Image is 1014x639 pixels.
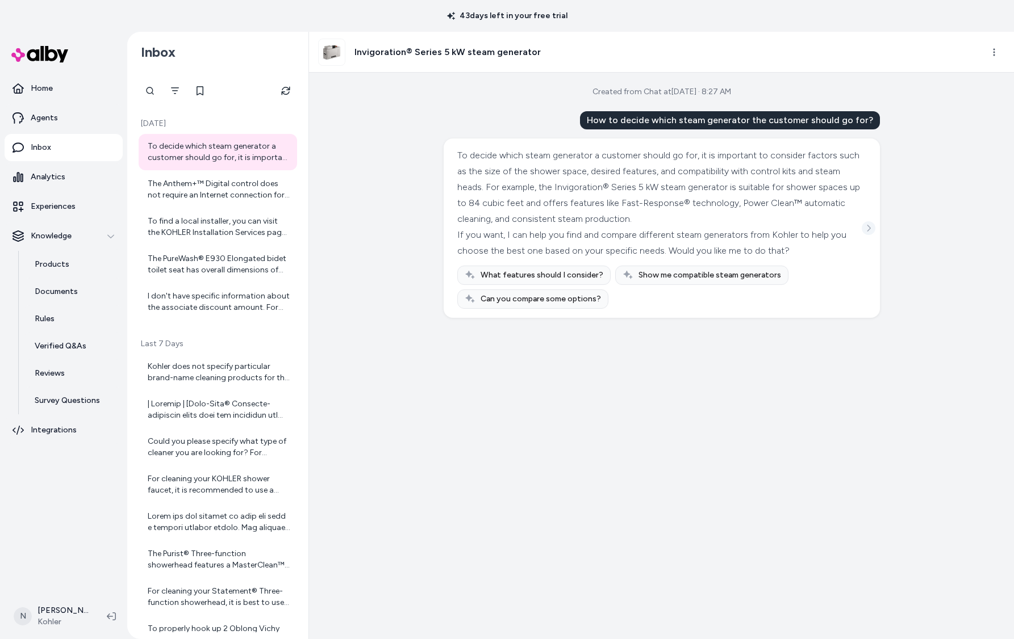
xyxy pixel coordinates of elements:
[5,163,123,191] a: Analytics
[31,112,58,124] p: Agents
[139,392,297,428] a: | Loremip | [Dolo-Sita® Consecte-adipiscin elits doei tem incididun utl (0236-ETD-MA)](aliqu://en...
[5,134,123,161] a: Inbox
[148,398,290,421] div: | Loremip | [Dolo-Sita® Consecte-adipiscin elits doei tem incididun utl (0236-ETD-MA)](aliqu://en...
[139,504,297,540] a: Lorem ips dol sitamet co adip eli sedd e tempori utlabor etdolo. Mag aliquaen adminimv Q nostrude...
[5,222,123,250] button: Knowledge
[139,171,297,208] a: The Anthem+™ Digital control does not require an Internet connection for basic setup and operatio...
[37,616,89,628] span: Kohler
[23,360,123,387] a: Reviews
[639,270,781,281] span: Show me compatible steam generators
[457,227,863,259] div: If you want, I can help you find and compare different steam generators from Kohler to help you c...
[31,230,72,242] p: Knowledge
[139,579,297,615] a: For cleaning your Statement® Three-function showerhead, it is best to use a gentle, non-abrasive ...
[592,86,731,98] div: Created from Chat at [DATE] · 8:27 AM
[35,313,55,325] p: Rules
[862,221,875,235] button: See more
[139,541,297,578] a: The Purist® Three-function showerhead features a MasterClean™ sprayface, which has an easy-to-cle...
[35,395,100,406] p: Survey Questions
[139,429,297,465] a: Could you please specify what type of cleaner you are looking for? For example, are you looking f...
[319,39,345,65] img: aaf94864_rgb
[274,79,297,102] button: Refresh
[5,75,123,102] a: Home
[35,286,78,297] p: Documents
[440,10,574,22] p: 43 days left in your free trial
[354,45,541,59] h3: Invigoration® Series 5 kW steam generator
[164,79,186,102] button: Filter
[7,598,98,634] button: N[PERSON_NAME]Kohler
[481,270,603,281] span: What features should I consider?
[31,142,51,153] p: Inbox
[23,278,123,305] a: Documents
[148,361,290,384] div: Kohler does not specify particular brand-name cleaning products for the Cinq™ Square filtered sho...
[148,511,290,533] div: Lorem ips dol sitamet co adip eli sedd e tempori utlabor etdolo. Mag aliquaen adminimv Q nostrude...
[35,368,65,379] p: Reviews
[31,201,76,212] p: Experiences
[148,253,290,276] div: The PureWash® E930 Elongated bidet toilet seat has overall dimensions of approximately 16.88 inch...
[139,466,297,503] a: For cleaning your KOHLER shower faucet, it is recommended to use a mild soap or detergent with wa...
[139,118,297,129] p: [DATE]
[141,44,176,61] h2: Inbox
[23,333,123,360] a: Verified Q&As
[23,305,123,333] a: Rules
[31,424,77,436] p: Integrations
[139,246,297,283] a: The PureWash® E930 Elongated bidet toilet seat has overall dimensions of approximately 16.88 inch...
[139,134,297,170] a: To decide which steam generator a customer should go for, it is important to consider factors suc...
[31,171,65,183] p: Analytics
[31,83,53,94] p: Home
[23,251,123,278] a: Products
[580,111,880,129] div: How to decide which steam generator the customer should go for?
[37,605,89,616] p: [PERSON_NAME]
[14,607,32,625] span: N
[5,417,123,444] a: Integrations
[148,436,290,459] div: Could you please specify what type of cleaner you are looking for? For example, are you looking f...
[148,216,290,238] div: To find a local installer, you can visit the KOHLER Installation Services page and search by your...
[148,548,290,571] div: The Purist® Three-function showerhead features a MasterClean™ sprayface, which has an easy-to-cle...
[481,293,601,305] span: Can you compare some options?
[23,387,123,414] a: Survey Questions
[148,178,290,201] div: The Anthem+™ Digital control does not require an Internet connection for basic setup and operatio...
[457,148,863,227] div: To decide which steam generator a customer should go for, it is important to consider factors suc...
[139,338,297,350] p: Last 7 Days
[139,354,297,390] a: Kohler does not specify particular brand-name cleaning products for the Cinq™ Square filtered sho...
[148,141,290,163] div: To decide which steam generator a customer should go for, it is important to consider factors suc...
[139,284,297,320] a: I don't have specific information about the associate discount amount. For detailed information a...
[35,340,86,352] p: Verified Q&As
[148,473,290,496] div: For cleaning your KOHLER shower faucet, it is recommended to use a mild soap or detergent with wa...
[5,193,123,220] a: Experiences
[11,46,68,62] img: alby Logo
[139,209,297,245] a: To find a local installer, you can visit the KOHLER Installation Services page and search by your...
[148,291,290,313] div: I don't have specific information about the associate discount amount. For detailed information a...
[148,586,290,608] div: For cleaning your Statement® Three-function showerhead, it is best to use a gentle, non-abrasive ...
[35,259,69,270] p: Products
[5,104,123,132] a: Agents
